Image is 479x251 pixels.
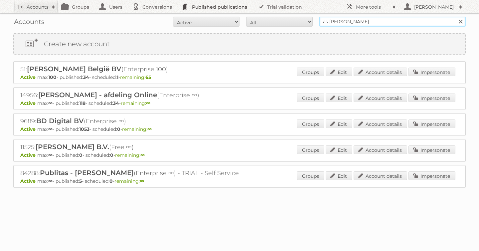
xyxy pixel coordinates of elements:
strong: 0 [109,178,113,184]
span: Active [20,152,37,158]
h2: 9689: (Enterprise ∞) [20,117,253,125]
a: Create new account [14,34,465,54]
a: Edit [326,68,352,76]
a: Account details [354,171,407,180]
a: Impersonate [408,120,455,128]
strong: 0 [79,152,82,158]
a: Groups [297,120,324,128]
h2: 84288: (Enterprise ∞) - TRIAL - Self Service [20,169,253,177]
strong: 1053 [79,126,89,132]
strong: ∞ [140,152,145,158]
span: Publitas - [PERSON_NAME] [40,169,134,177]
span: BD Digital BV [36,117,84,125]
h2: [PERSON_NAME] [412,4,456,10]
a: Account details [354,120,407,128]
span: remaining: [115,152,145,158]
a: Groups [297,171,324,180]
a: Account details [354,94,407,102]
h2: 51: (Enterprise 100) [20,65,253,74]
span: remaining: [114,178,144,184]
strong: 0 [117,126,120,132]
strong: 34 [113,100,119,106]
strong: ∞ [48,152,53,158]
span: remaining: [120,74,151,80]
strong: 0 [110,152,113,158]
strong: ∞ [48,126,53,132]
strong: ∞ [146,100,150,106]
a: Account details [354,145,407,154]
span: Active [20,74,37,80]
a: Impersonate [408,94,455,102]
h2: More tools [356,4,389,10]
a: Impersonate [408,68,455,76]
strong: ∞ [147,126,152,132]
span: Active [20,178,37,184]
strong: ∞ [48,178,53,184]
span: [PERSON_NAME] België BV [27,65,121,73]
span: [PERSON_NAME] B.V. [36,143,109,151]
strong: 100 [48,74,57,80]
strong: 5 [79,178,82,184]
h2: 11525: (Free ∞) [20,143,253,151]
strong: 34 [83,74,89,80]
p: max: - published: - scheduled: - [20,100,459,106]
p: max: - published: - scheduled: - [20,126,459,132]
strong: ∞ [48,100,53,106]
span: Active [20,126,37,132]
p: max: - published: - scheduled: - [20,74,459,80]
a: Groups [297,68,324,76]
a: Edit [326,120,352,128]
span: remaining: [122,126,152,132]
span: remaining: [121,100,150,106]
a: Edit [326,145,352,154]
strong: ∞ [140,178,144,184]
a: Account details [354,68,407,76]
span: Active [20,100,37,106]
a: Impersonate [408,145,455,154]
a: Edit [326,94,352,102]
h2: Accounts [27,4,49,10]
a: Edit [326,171,352,180]
span: [PERSON_NAME] - afdeling Online [38,91,157,99]
strong: 65 [145,74,151,80]
a: Groups [297,145,324,154]
h2: 14956: (Enterprise ∞) [20,91,253,100]
a: Impersonate [408,171,455,180]
p: max: - published: - scheduled: - [20,152,459,158]
a: Groups [297,94,324,102]
strong: 1 [117,74,118,80]
strong: 118 [79,100,85,106]
p: max: - published: - scheduled: - [20,178,459,184]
